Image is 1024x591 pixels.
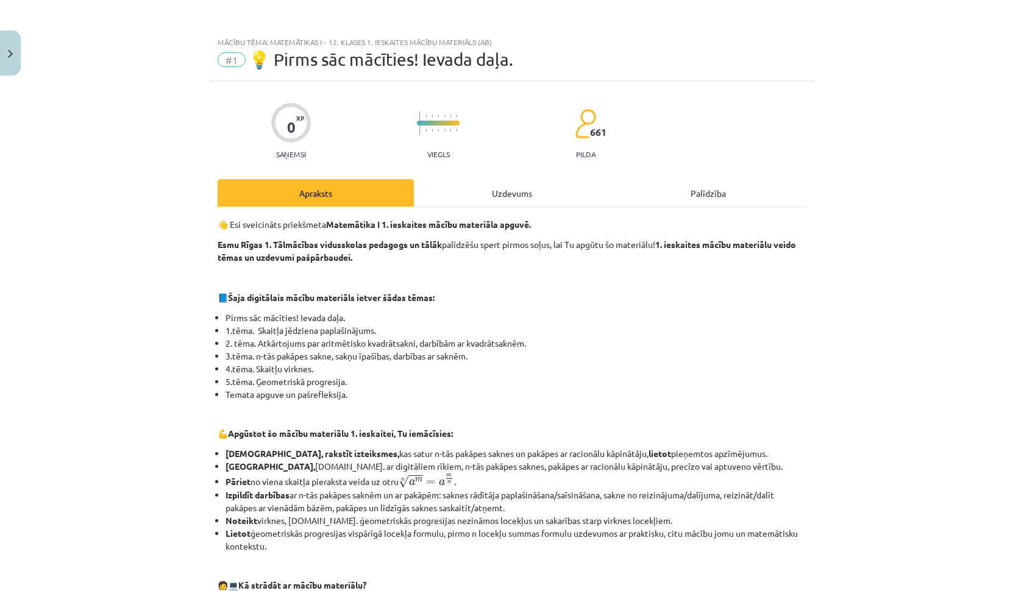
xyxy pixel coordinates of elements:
b: Apgūstot šo mācību materiālu 1. ieskaitei, Tu iemācīsies: [228,428,453,439]
img: icon-short-line-57e1e144782c952c97e751825c79c345078a6d821885a25fce030b3d8c18986b.svg [450,129,451,132]
b: Matemātika I 1. ieskaites mācību materiāla apguvē. [326,219,531,230]
b: lietot [649,448,671,459]
b: [DEMOGRAPHIC_DATA], rakstīt izteiksmes, [226,448,399,459]
span: n [447,481,451,484]
li: no viena skaitļa pieraksta veida uz otru . [226,473,806,489]
p: Viegls [427,150,450,158]
li: 5.tēma. Ģeometriskā progresija. [226,375,806,388]
img: icon-short-line-57e1e144782c952c97e751825c79c345078a6d821885a25fce030b3d8c18986b.svg [456,129,457,132]
p: Saņemsi [271,150,311,158]
div: Palīdzība [610,179,806,207]
img: icon-short-line-57e1e144782c952c97e751825c79c345078a6d821885a25fce030b3d8c18986b.svg [432,129,433,132]
img: icon-short-line-57e1e144782c952c97e751825c79c345078a6d821885a25fce030b3d8c18986b.svg [438,115,439,118]
b: [GEOGRAPHIC_DATA], [226,461,315,472]
li: 1.tēma. Skaitļa jēdziena paplašinājums. [226,324,806,337]
li: ar n-tās pakāpes saknēm un ar pakāpēm: saknes rādītāja paplašināšana/saīsināšana, sakne no reizin... [226,489,806,514]
li: 3.tēma. n-tās pakāpes sakne, sakņu īpašības, darbības ar saknēm. [226,350,806,363]
p: 📘 [218,291,806,304]
span: a [439,480,445,486]
span: 661 [590,127,606,138]
p: pilda [576,150,596,158]
img: icon-close-lesson-0947bae3869378f0d4975bcd49f059093ad1ed9edebbc8119c70593378902aed.svg [8,50,13,58]
div: Uzdevums [414,179,610,207]
p: palīdzēšu spert pirmos soļus, lai Tu apgūtu šo materiālu! [218,238,806,264]
img: icon-short-line-57e1e144782c952c97e751825c79c345078a6d821885a25fce030b3d8c18986b.svg [432,115,433,118]
div: Mācību tēma: Matemātikas i - 12. klases 1. ieskaites mācību materiāls (ab) [218,38,806,46]
span: a [409,480,415,486]
span: = [426,480,435,485]
span: XP [296,115,304,121]
p: 👋 Esi sveicināts priekšmeta [218,218,806,231]
li: Pirms sāc mācīties! Ievada daļa. [226,311,806,324]
li: kas satur n-tās pakāpes saknes un pakāpes ar racionālu kāpinātāju, pieņemtos apzīmējumus. [226,447,806,460]
li: [DOMAIN_NAME]. ar digitāliem rīkiem, n-tās pakāpes saknes, pakāpes ar racionālu kāpinātāju, precī... [226,460,806,473]
strong: Šaja digitālais mācību materiāls ietver šādas tēmas: [228,292,435,303]
p: 💪 [218,427,806,440]
img: icon-short-line-57e1e144782c952c97e751825c79c345078a6d821885a25fce030b3d8c18986b.svg [456,115,457,118]
img: icon-short-line-57e1e144782c952c97e751825c79c345078a6d821885a25fce030b3d8c18986b.svg [425,115,427,118]
span: √ [399,475,409,488]
span: #1 [218,52,246,67]
li: ģeometriskās progresijas vispārīgā locekļa formulu, pirmo n locekļu summas formulu uzdevumos ar p... [226,527,806,553]
img: icon-long-line-d9ea69661e0d244f92f715978eff75569469978d946b2353a9bb055b3ed8787d.svg [419,111,421,135]
li: virknes, [DOMAIN_NAME]. ģeometriskās progresijas nezināmos locekļus un sakarības starp virknes lo... [226,514,806,527]
img: icon-short-line-57e1e144782c952c97e751825c79c345078a6d821885a25fce030b3d8c18986b.svg [444,115,445,118]
b: Pāriet [226,476,251,487]
li: 2. tēma. Atkārtojums par aritmētisko kvadrātsakni, darbībām ar kvadrātsaknēm. [226,337,806,350]
img: icon-short-line-57e1e144782c952c97e751825c79c345078a6d821885a25fce030b3d8c18986b.svg [450,115,451,118]
b: Esmu Rīgas 1. Tālmācības vidusskolas pedagogs un tālāk [218,239,442,250]
span: 💡 Pirms sāc mācīties! Ievada daļa. [249,49,513,69]
img: icon-short-line-57e1e144782c952c97e751825c79c345078a6d821885a25fce030b3d8c18986b.svg [425,129,427,132]
li: Temata apguve un pašrefleksija. [226,388,806,401]
div: Apraksts [218,179,414,207]
b: Lietot [226,528,251,539]
div: 0 [287,119,296,136]
b: Noteikt [226,515,257,526]
img: icon-short-line-57e1e144782c952c97e751825c79c345078a6d821885a25fce030b3d8c18986b.svg [444,129,445,132]
img: students-c634bb4e5e11cddfef0936a35e636f08e4e9abd3cc4e673bd6f9a4125e45ecb1.svg [575,108,596,139]
li: 4.tēma. Skaitļu virknes. [226,363,806,375]
b: Izpildīt darbības [226,489,290,500]
img: icon-short-line-57e1e144782c952c97e751825c79c345078a6d821885a25fce030b3d8c18986b.svg [438,129,439,132]
b: Kā strādāt ar mācību materiālu? [238,579,366,590]
span: m [415,478,422,482]
span: m [446,474,452,477]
